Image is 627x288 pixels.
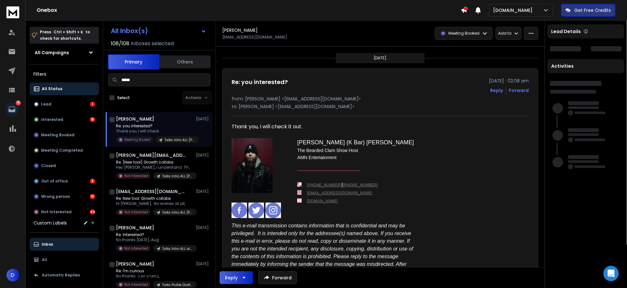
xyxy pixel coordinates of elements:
[106,24,212,37] button: All Inbox(s)
[124,282,148,287] p: Not Interested
[111,28,148,34] h1: All Inbox(s)
[164,138,195,142] p: Talks Intro ALL [PERSON_NAME]@ #20250701
[116,165,193,170] p: Hey [PERSON_NAME], I understand. Thanks for
[30,113,99,126] button: Interested16
[196,261,210,267] p: [DATE]
[41,209,72,215] p: Not Interested
[297,154,414,161] p: AMN Entertainment
[117,95,130,100] label: Select
[53,28,84,36] span: Ctrl + Shift + k
[41,179,68,184] p: Out of office
[499,31,512,36] p: Add to
[6,269,19,282] button: D
[509,87,529,94] div: Forward
[493,7,535,13] p: [DOMAIN_NAME]
[33,220,67,226] h3: Custom Labels
[30,190,99,203] button: Wrong person10
[16,100,21,106] p: 74
[116,237,193,242] p: No thanks [DATE], Aug
[196,225,210,230] p: [DATE]
[124,137,150,142] p: Meeting Booked
[41,194,70,199] p: Wrong person
[159,55,211,69] button: Others
[116,123,193,129] p: Re: you interested?
[111,40,129,47] span: 108 / 108
[30,206,99,218] button: Not Interested44
[232,103,529,110] p: to: [PERSON_NAME] <[EMAIL_ADDRESS][DOMAIN_NAME]>
[307,191,372,195] a: [EMAIL_ADDRESS][DOMAIN_NAME]
[232,96,529,102] p: from: [PERSON_NAME] <[EMAIL_ADDRESS][DOMAIN_NAME]>
[116,188,187,195] h1: [EMAIL_ADDRESS][DOMAIN_NAME]
[42,257,47,262] p: All
[489,78,529,84] p: [DATE] : 02:08 am
[297,182,302,187] img: phone-icon-2x.png
[232,138,273,193] img: AIorK4xr_ktRbwad6dv8GOxbX0mlHrADyY8WsuGshjtxeWXMVsgODMK22OWmBfP8-kzX-pWMA8qs8Bfr-E27
[30,269,99,282] button: Automatic Replies
[116,196,193,201] p: Re: New tool: Growth collabs
[162,246,193,251] p: Talks Intro ALL alex@ #20250701
[297,138,414,147] h3: [PERSON_NAME] (K Bar) [PERSON_NAME]
[604,266,619,281] div: Open Intercom Messenger
[30,253,99,266] button: All
[41,132,75,138] p: Meeting Booked
[307,181,378,189] td: |
[124,246,148,251] p: Not Interested
[343,183,378,187] a: [PHONE_NUMBER]
[116,160,193,165] p: Re: [New tool] Growth collabs
[575,7,611,13] p: Get Free Credits
[249,203,264,218] img: twitter
[30,144,99,157] button: Meeting Completed
[116,152,187,158] h1: [PERSON_NAME][EMAIL_ADDRESS][DOMAIN_NAME]
[90,102,95,107] div: 1
[30,82,99,95] button: All Status
[108,54,159,70] button: Primary
[41,102,51,107] p: Lead
[297,147,414,154] p: The Bearded Clam Show Host
[220,271,253,284] button: Reply
[307,199,338,203] a: [DOMAIN_NAME]
[449,31,480,36] p: Meeting Booked
[374,55,387,61] p: [DATE]
[490,87,503,94] button: Reply
[196,116,210,122] p: [DATE]
[162,210,193,215] p: Talks Intro ALL [PERSON_NAME]@ #20250701
[196,153,210,158] p: [DATE]
[232,123,419,284] div: Thank you, I will check it out.
[30,238,99,251] button: Inbox
[116,116,154,122] h1: [PERSON_NAME]
[225,275,238,281] div: Reply
[222,35,287,40] p: [EMAIL_ADDRESS][DOMAIN_NAME]
[116,232,193,237] p: Re: Interested?
[116,274,193,279] p: No thanks בתאריך יום ג׳,
[90,117,95,122] div: 16
[90,209,95,215] div: 44
[266,203,281,218] img: instagram
[124,174,148,178] p: Not Interested
[116,224,154,231] h1: [PERSON_NAME]
[116,268,193,274] p: Re: I'm curious
[162,174,193,179] p: Talks Intro ALL [PERSON_NAME]@ #20250701
[124,210,148,215] p: Not Interested
[232,223,419,282] i: This e-mail transmission contains information that is confidential and may be privileged. It is i...
[116,261,154,267] h1: [PERSON_NAME]
[162,283,193,287] p: Talks Profile Draft Guest Reengage
[30,129,99,141] button: Meeting Booked
[116,129,193,134] p: Thank you, I will check
[41,163,56,168] p: Closed
[196,189,210,194] p: [DATE]
[30,175,99,188] button: Out of office3
[307,183,342,187] a: [PHONE_NUMBER]
[41,148,83,153] p: Meeting Completed
[90,179,95,184] div: 3
[548,59,624,73] div: Activities
[42,86,62,91] p: All Status
[232,78,288,87] h1: Re: you interested?
[30,159,99,172] button: Closed
[90,194,95,199] div: 10
[552,28,581,35] p: Lead Details
[37,6,461,14] h1: Onebox
[258,271,297,284] button: Forward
